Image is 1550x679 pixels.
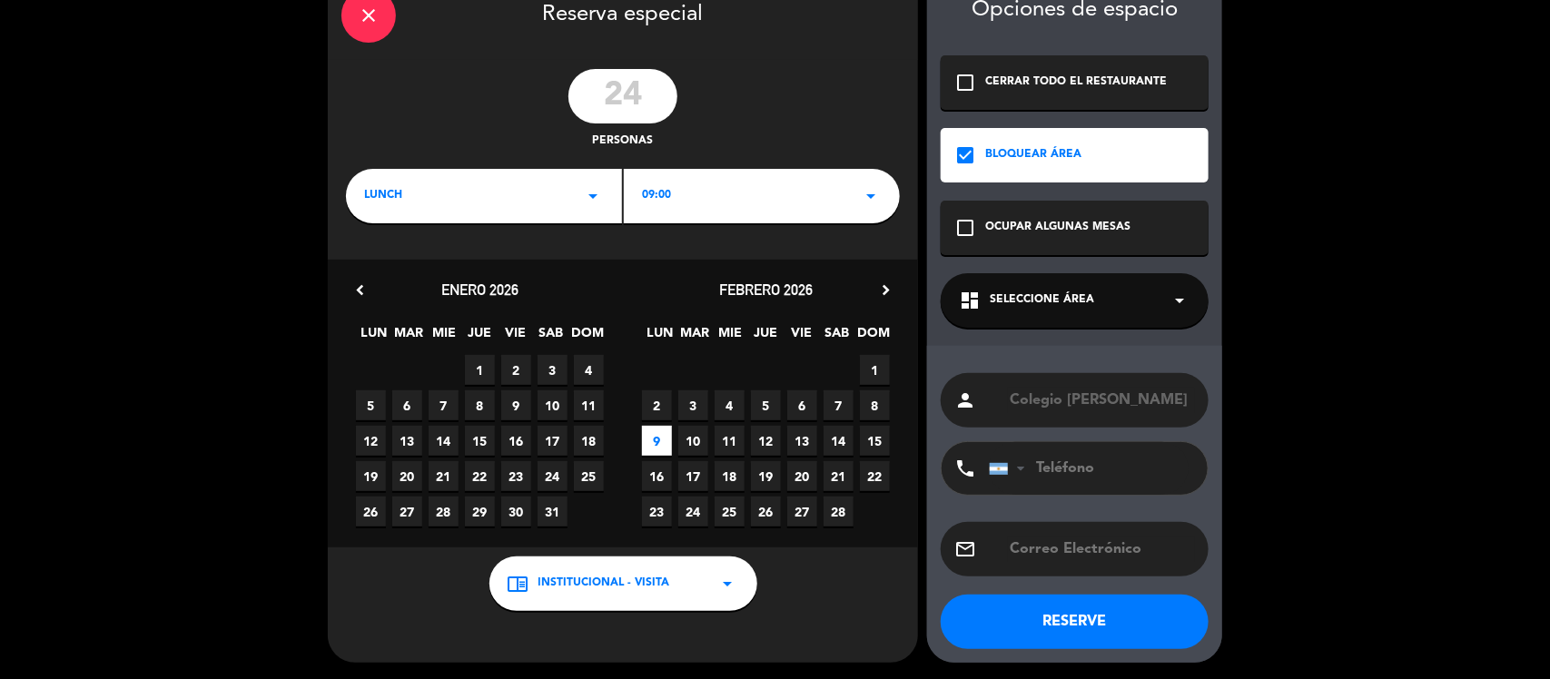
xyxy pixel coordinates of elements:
[715,497,745,526] span: 25
[441,280,518,299] span: enero 2026
[356,390,386,420] span: 5
[538,575,670,593] span: INSTITUCIONAL - VISITA
[358,5,380,26] i: close
[593,133,654,151] span: personas
[356,461,386,491] span: 19
[824,390,854,420] span: 7
[678,461,708,491] span: 17
[350,280,370,300] i: chevron_left
[985,146,1081,164] div: BLOQUEAR ÁREA
[787,461,817,491] span: 20
[465,497,495,526] span: 29
[787,497,817,526] span: 27
[642,390,672,420] span: 2
[715,461,745,491] span: 18
[392,426,422,456] span: 13
[860,390,890,420] span: 8
[860,461,890,491] span: 22
[751,322,781,352] span: JUE
[990,291,1094,310] span: Seleccione Área
[642,187,671,205] span: 09:00
[751,426,781,456] span: 12
[985,219,1130,237] div: OCUPAR ALGUNAS MESAS
[954,458,976,479] i: phone
[990,443,1032,494] div: Argentina: +54
[678,426,708,456] span: 10
[394,322,424,352] span: MAR
[786,322,816,352] span: VIE
[501,426,531,456] span: 16
[538,426,568,456] span: 17
[787,390,817,420] span: 6
[538,355,568,385] span: 3
[751,461,781,491] span: 19
[582,185,604,207] i: arrow_drop_down
[751,390,781,420] span: 5
[954,389,976,411] i: person
[1169,290,1190,311] i: arrow_drop_down
[954,72,976,93] i: check_box_outline_blank
[465,355,495,385] span: 1
[959,290,981,311] i: dashboard
[359,322,389,352] span: LUN
[392,461,422,491] span: 20
[356,497,386,526] span: 26
[501,497,531,526] span: 30
[715,390,745,420] span: 4
[857,322,887,352] span: DOM
[465,461,495,491] span: 22
[574,390,604,420] span: 11
[642,497,672,526] span: 23
[465,426,495,456] span: 15
[680,322,710,352] span: MAR
[501,355,531,385] span: 2
[642,461,672,491] span: 16
[717,573,739,595] i: arrow_drop_down
[429,390,459,420] span: 7
[678,497,708,526] span: 24
[501,461,531,491] span: 23
[989,442,1189,495] input: Teléfono
[751,497,781,526] span: 26
[571,322,601,352] span: DOM
[429,497,459,526] span: 28
[574,355,604,385] span: 4
[574,461,604,491] span: 25
[678,390,708,420] span: 3
[429,426,459,456] span: 14
[985,74,1167,92] div: CERRAR TODO EL RESTAURANTE
[465,390,495,420] span: 8
[787,426,817,456] span: 13
[876,280,895,300] i: chevron_right
[538,497,568,526] span: 31
[824,426,854,456] span: 14
[392,497,422,526] span: 27
[954,217,976,239] i: check_box_outline_blank
[941,595,1209,649] button: RESERVE
[822,322,852,352] span: SAB
[954,538,976,560] i: email
[536,322,566,352] span: SAB
[429,322,459,352] span: MIE
[719,280,813,299] span: febrero 2026
[954,144,976,166] i: check_box
[392,390,422,420] span: 6
[465,322,495,352] span: JUE
[824,497,854,526] span: 28
[642,426,672,456] span: 9
[860,426,890,456] span: 15
[574,426,604,456] span: 18
[715,426,745,456] span: 11
[508,573,529,595] i: chrome_reader_mode
[568,69,677,123] input: 0
[1008,536,1195,562] input: Correo Electrónico
[860,185,882,207] i: arrow_drop_down
[500,322,530,352] span: VIE
[429,461,459,491] span: 21
[538,390,568,420] span: 10
[364,187,402,205] span: LUNCH
[538,461,568,491] span: 24
[1008,388,1195,413] input: Nombre
[645,322,675,352] span: LUN
[824,461,854,491] span: 21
